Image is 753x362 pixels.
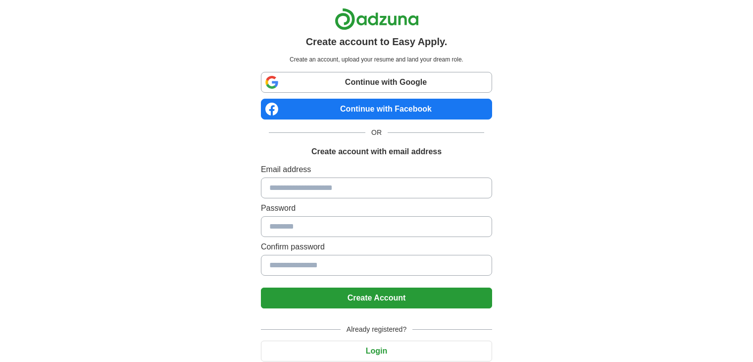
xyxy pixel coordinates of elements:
button: Create Account [261,288,492,308]
h1: Create account to Easy Apply. [306,34,448,49]
span: OR [365,127,388,138]
p: Create an account, upload your resume and land your dream role. [263,55,490,64]
span: Already registered? [341,324,412,335]
a: Continue with Google [261,72,492,93]
h1: Create account with email address [311,146,442,158]
button: Login [261,341,492,362]
a: Login [261,347,492,355]
a: Continue with Facebook [261,99,492,120]
label: Email address [261,164,492,176]
label: Confirm password [261,241,492,253]
img: Adzuna logo [335,8,419,30]
label: Password [261,202,492,214]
